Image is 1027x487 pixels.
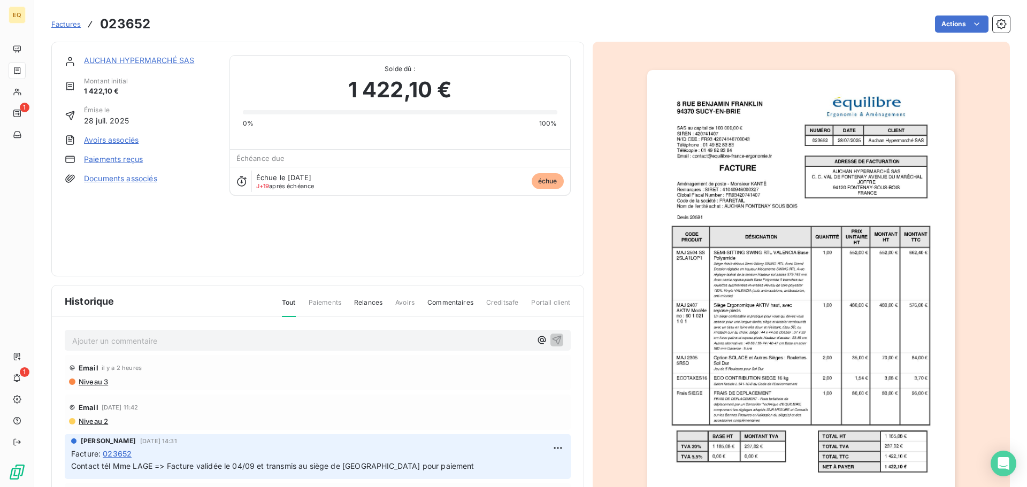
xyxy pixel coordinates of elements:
[100,14,150,34] h3: 023652
[236,154,285,163] span: Échéance due
[140,438,177,444] span: [DATE] 14:31
[102,404,139,411] span: [DATE] 11:42
[84,115,129,126] span: 28 juil. 2025
[427,298,473,316] span: Commentaires
[103,448,132,459] span: 023652
[256,183,315,189] span: après échéance
[282,298,296,317] span: Tout
[532,173,564,189] span: échue
[51,20,81,28] span: Factures
[78,377,108,386] span: Niveau 3
[20,367,29,377] span: 1
[84,154,143,165] a: Paiements reçus
[84,105,129,115] span: Émise le
[9,6,26,24] div: EQ
[935,16,988,33] button: Actions
[71,448,101,459] span: Facture :
[243,119,254,128] span: 0%
[84,76,128,86] span: Montant initial
[84,135,139,145] a: Avoirs associés
[51,19,81,29] a: Factures
[531,298,570,316] span: Portail client
[256,182,270,190] span: J+19
[84,173,157,184] a: Documents associés
[79,403,98,412] span: Email
[486,298,519,316] span: Creditsafe
[354,298,382,316] span: Relances
[9,463,26,481] img: Logo LeanPay
[256,173,311,182] span: Échue le [DATE]
[539,119,557,128] span: 100%
[81,436,136,446] span: [PERSON_NAME]
[348,74,452,106] span: 1 422,10 €
[309,298,341,316] span: Paiements
[65,294,114,308] span: Historique
[78,417,108,426] span: Niveau 2
[102,365,142,371] span: il y a 2 heures
[84,86,128,97] span: 1 422,10 €
[71,461,474,470] span: Contact tél Mme LAGE => Facture validée le 04/09 et transmis au siège de [GEOGRAPHIC_DATA] pour p...
[991,451,1016,476] div: Open Intercom Messenger
[395,298,415,316] span: Avoirs
[79,364,98,372] span: Email
[20,103,29,112] span: 1
[243,64,557,74] span: Solde dû :
[84,56,194,65] a: AUCHAN HYPERMARCHÉ SAS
